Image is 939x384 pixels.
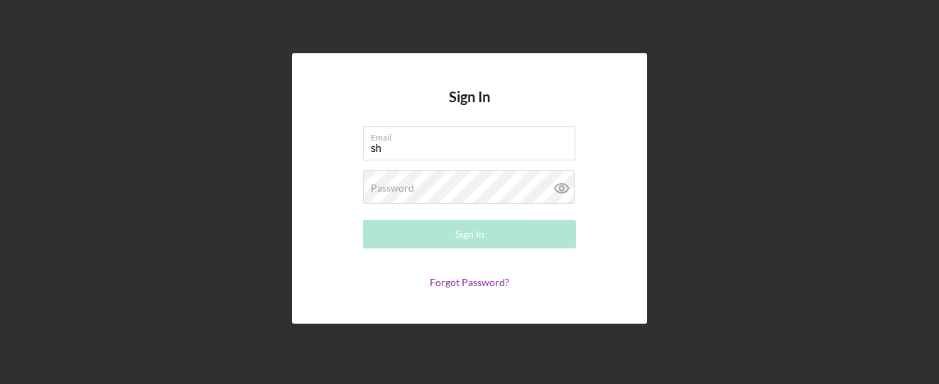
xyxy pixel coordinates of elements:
div: Sign In [455,220,484,248]
button: Sign In [363,220,576,248]
label: Password [371,182,414,194]
a: Forgot Password? [430,276,509,288]
h4: Sign In [449,89,490,126]
label: Email [371,127,575,143]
